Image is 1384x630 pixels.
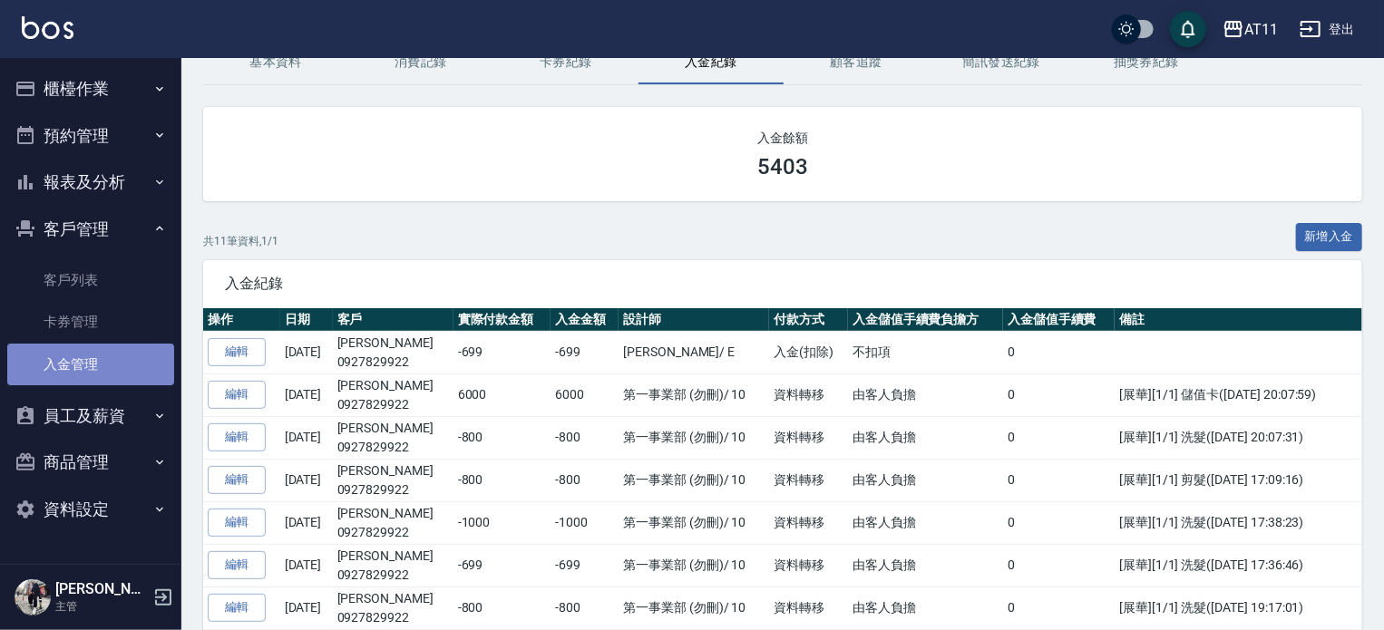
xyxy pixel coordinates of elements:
[333,373,453,416] td: [PERSON_NAME]
[337,523,449,542] p: 0927829922
[769,544,848,586] td: 資料轉移
[453,586,551,629] td: -800
[638,41,784,84] button: 入金紀錄
[1115,373,1362,416] td: [展華][1/1] 儲值卡([DATE] 20:07:59)
[1074,41,1219,84] button: 抽獎券紀錄
[453,308,551,332] th: 實際付款金額
[619,308,769,332] th: 設計師
[1292,13,1362,46] button: 登出
[7,259,174,301] a: 客戶列表
[280,416,333,459] td: [DATE]
[208,381,266,409] a: 編輯
[1170,11,1206,47] button: save
[7,439,174,486] button: 商品管理
[757,154,808,179] h3: 5403
[203,233,278,249] p: 共 11 筆資料, 1 / 1
[619,544,769,586] td: 第一事業部 (勿刪) / 10
[280,308,333,332] th: 日期
[333,331,453,373] td: [PERSON_NAME]
[15,579,51,615] img: Person
[280,501,333,544] td: [DATE]
[1115,416,1362,459] td: [展華][1/1] 洗髮([DATE] 20:07:31)
[7,301,174,343] a: 卡券管理
[1115,544,1362,586] td: [展華][1/1] 洗髮([DATE] 17:36:46)
[551,586,619,629] td: -800
[769,586,848,629] td: 資料轉移
[22,16,73,39] img: Logo
[1003,501,1115,544] td: 0
[551,501,619,544] td: -1000
[551,373,619,416] td: 6000
[848,308,1003,332] th: 入金儲值手續費負擔方
[453,331,551,373] td: -699
[55,598,148,615] p: 主管
[1003,544,1115,586] td: 0
[551,544,619,586] td: -699
[1003,586,1115,629] td: 0
[453,544,551,586] td: -699
[208,466,266,494] a: 編輯
[55,580,148,598] h5: [PERSON_NAME]
[784,41,929,84] button: 顧客追蹤
[280,331,333,373] td: [DATE]
[619,501,769,544] td: 第一事業部 (勿刪) / 10
[7,344,174,385] a: 入金管理
[769,416,848,459] td: 資料轉移
[1003,416,1115,459] td: 0
[1003,459,1115,501] td: 0
[769,501,848,544] td: 資料轉移
[848,331,1003,373] td: 不扣項
[7,206,174,253] button: 客戶管理
[619,586,769,629] td: 第一事業部 (勿刪) / 10
[848,459,1003,501] td: 由客人負擔
[337,353,449,372] p: 0927829922
[208,594,266,622] a: 編輯
[225,275,1340,293] span: 入金紀錄
[348,41,493,84] button: 消費記錄
[333,501,453,544] td: [PERSON_NAME]
[7,393,174,440] button: 員工及薪資
[208,551,266,579] a: 編輯
[1003,373,1115,416] td: 0
[7,112,174,160] button: 預約管理
[280,373,333,416] td: [DATE]
[333,586,453,629] td: [PERSON_NAME]
[337,438,449,457] p: 0927829922
[453,459,551,501] td: -800
[551,459,619,501] td: -800
[337,480,449,499] p: 0927829922
[280,586,333,629] td: [DATE]
[1215,11,1285,48] button: AT11
[769,373,848,416] td: 資料轉移
[619,459,769,501] td: 第一事業部 (勿刪) / 10
[1003,308,1115,332] th: 入金儲值手續費
[208,423,266,451] a: 編輯
[203,41,348,84] button: 基本資料
[848,586,1003,629] td: 由客人負擔
[208,509,266,537] a: 編輯
[280,459,333,501] td: [DATE]
[453,416,551,459] td: -800
[453,501,551,544] td: -1000
[848,544,1003,586] td: 由客人負擔
[203,308,280,332] th: 操作
[1115,586,1362,629] td: [展華][1/1] 洗髮([DATE] 19:17:01)
[619,373,769,416] td: 第一事業部 (勿刪) / 10
[848,416,1003,459] td: 由客人負擔
[333,416,453,459] td: [PERSON_NAME]
[333,308,453,332] th: 客戶
[619,416,769,459] td: 第一事業部 (勿刪) / 10
[225,129,1340,147] h2: 入金餘額
[337,608,449,627] p: 0927829922
[280,544,333,586] td: [DATE]
[7,486,174,533] button: 資料設定
[769,331,848,373] td: 入金(扣除)
[1003,331,1115,373] td: 0
[619,331,769,373] td: [PERSON_NAME] / E
[337,566,449,585] p: 0927829922
[551,331,619,373] td: -699
[1115,459,1362,501] td: [展華][1/1] 剪髮([DATE] 17:09:16)
[7,65,174,112] button: 櫃檯作業
[333,459,453,501] td: [PERSON_NAME]
[551,308,619,332] th: 入金金額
